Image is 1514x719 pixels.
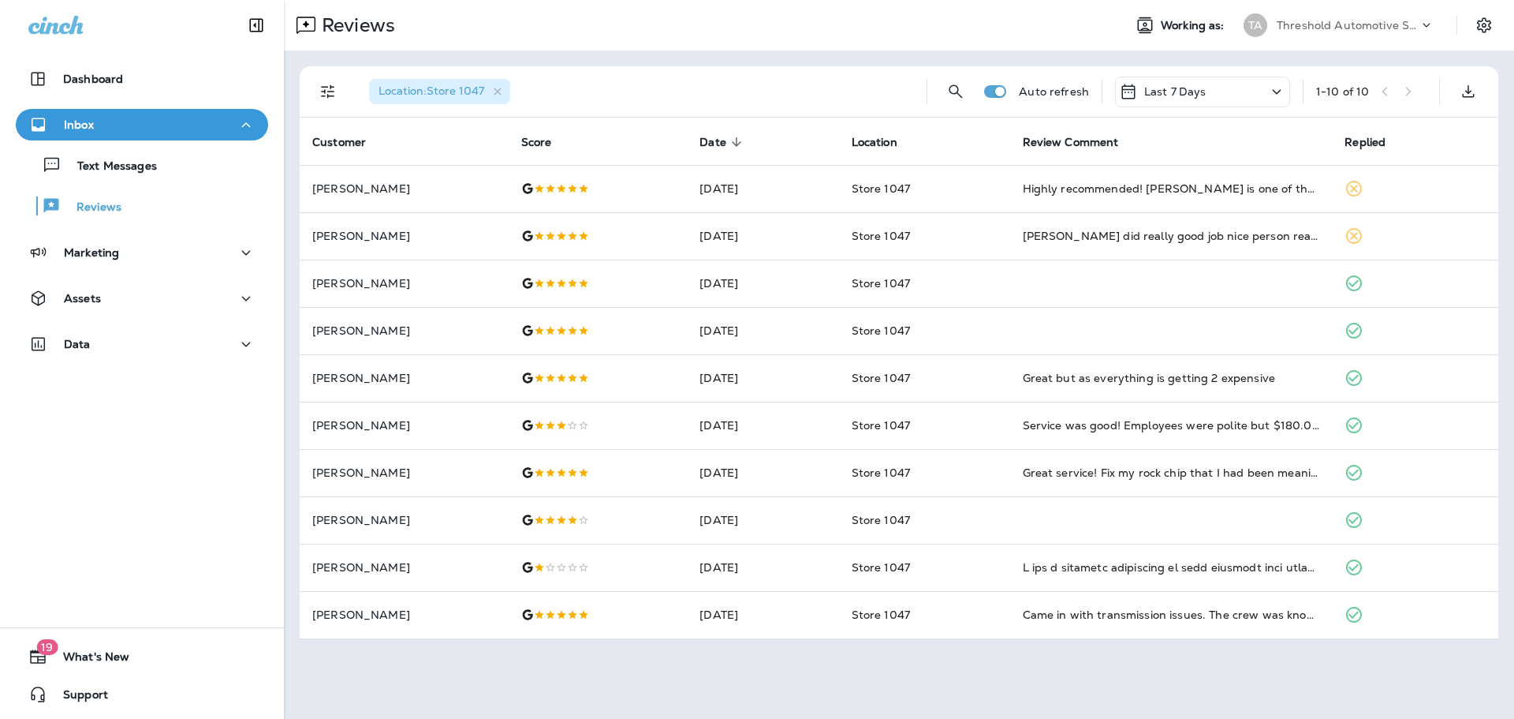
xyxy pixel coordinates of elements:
span: Date [699,136,726,149]
button: Data [16,328,268,360]
td: [DATE] [687,544,838,591]
p: [PERSON_NAME] [312,324,496,337]
td: [DATE] [687,165,838,212]
div: Highly recommended! Joey is one of the absolute best! Always makes sure I get what I need done, e... [1023,181,1320,197]
span: Store 1047 [852,418,910,433]
td: [DATE] [687,591,838,638]
div: TA [1244,13,1267,37]
span: Replied [1344,136,1385,149]
span: Review Comment [1023,136,1119,149]
p: Last 7 Days [1144,85,1206,98]
p: [PERSON_NAME] [312,230,496,242]
span: Store 1047 [852,608,910,622]
button: Inbox [16,109,268,140]
span: Store 1047 [852,276,910,290]
span: Working as: [1161,19,1228,32]
button: Export as CSV [1452,76,1484,107]
td: [DATE] [687,260,838,307]
div: Came in with transmission issues. The crew was knowlegable and helped me out a ton [1023,607,1320,623]
div: 1 - 10 of 10 [1316,85,1369,98]
div: Great but as everything is getting 2 expensive [1023,370,1320,386]
div: Service was good! Employees were polite but $180.00 for an oil change and an air filter on a gas ... [1023,418,1320,433]
td: [DATE] [687,496,838,544]
p: Text Messages [62,159,157,174]
span: Store 1047 [852,513,910,527]
button: Support [16,679,268,710]
span: Review Comment [1023,135,1139,149]
div: Great service! Fix my rock chip that I had been meaning to call my insurance about. [1023,465,1320,481]
p: Reviews [315,13,395,37]
span: Score [521,136,552,149]
span: Location [852,135,918,149]
button: Collapse Sidebar [234,9,278,41]
span: Store 1047 [852,560,910,575]
span: Location [852,136,897,149]
button: Search Reviews [940,76,971,107]
td: [DATE] [687,307,838,354]
button: Assets [16,283,268,314]
span: Store 1047 [852,182,910,196]
p: [PERSON_NAME] [312,182,496,195]
p: [PERSON_NAME] [312,514,496,526]
span: Location : Store 1047 [378,84,484,98]
button: Reviews [16,189,268,223]
span: Store 1047 [852,466,910,480]
div: Location:Store 1047 [369,79,510,104]
span: Customer [312,135,386,149]
button: Settings [1470,11,1498,39]
span: Score [521,135,572,149]
button: 19What's New [16,641,268,672]
p: Assets [64,292,101,305]
button: Text Messages [16,148,268,182]
td: [DATE] [687,402,838,449]
p: [PERSON_NAME] [312,277,496,290]
p: Reviews [61,200,121,215]
span: Store 1047 [852,229,910,243]
p: Marketing [64,246,119,259]
p: [PERSON_NAME] [312,372,496,384]
span: What's New [47,650,129,669]
p: [PERSON_NAME] [312,466,496,479]
p: [PERSON_NAME] [312,561,496,574]
span: Replied [1344,135,1406,149]
p: Data [64,338,91,350]
span: Store 1047 [852,324,910,338]
div: Chris did really good job nice person really smart and knowledgeable [1023,228,1320,244]
p: Threshold Automotive Service dba Grease Monkey [1277,19,1419,32]
td: [DATE] [687,354,838,402]
p: Dashboard [63,73,123,85]
p: [PERSON_NAME] [312,609,496,621]
td: [DATE] [687,212,838,260]
span: 19 [36,639,58,655]
p: Inbox [64,118,94,131]
span: Store 1047 [852,371,910,385]
span: Customer [312,136,366,149]
button: Marketing [16,237,268,268]
button: Filters [312,76,344,107]
td: [DATE] [687,449,838,496]
span: Date [699,135,747,149]
div: I had a terrible experience at this location last weekend. My Honda Passport had the service ligh... [1023,560,1320,575]
button: Dashboard [16,63,268,95]
p: Auto refresh [1019,85,1089,98]
p: [PERSON_NAME] [312,419,496,432]
span: Support [47,688,108,707]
